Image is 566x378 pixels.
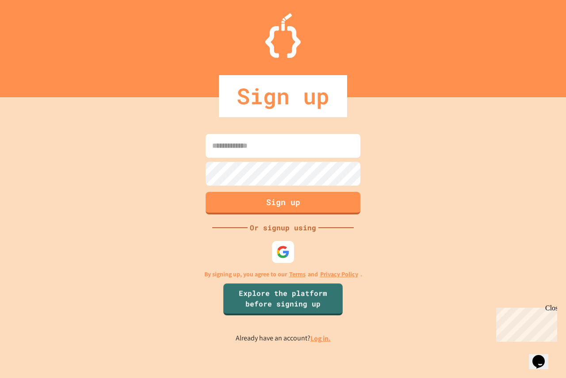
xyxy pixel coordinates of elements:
button: Sign up [206,192,360,214]
img: Logo.svg [265,13,301,58]
a: Terms [289,270,306,279]
p: By signing up, you agree to our and . [204,270,362,279]
img: google-icon.svg [276,245,290,259]
a: Log in. [310,334,331,343]
a: Explore the platform before signing up [223,283,343,315]
p: Already have an account? [236,333,331,344]
iframe: chat widget [493,304,557,342]
a: Privacy Policy [320,270,358,279]
iframe: chat widget [529,343,557,369]
div: Or signup using [248,222,318,233]
div: Chat with us now!Close [4,4,61,56]
div: Sign up [219,75,347,117]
